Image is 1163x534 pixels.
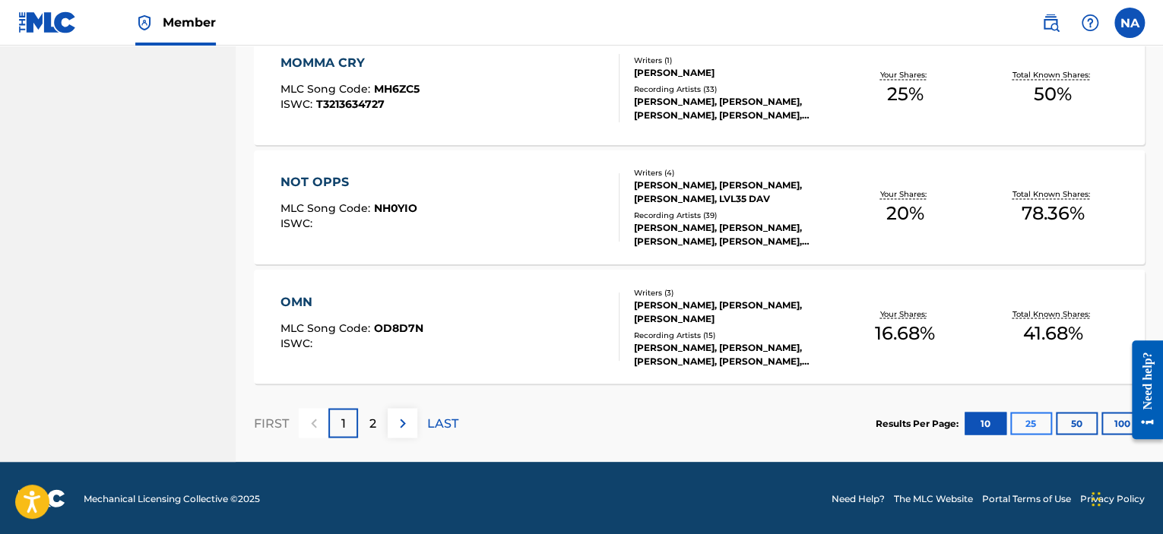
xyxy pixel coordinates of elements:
[634,179,831,206] div: [PERSON_NAME], [PERSON_NAME], [PERSON_NAME], LVL35 DAV
[886,200,924,227] span: 20 %
[1012,69,1094,81] p: Total Known Shares:
[1012,188,1094,200] p: Total Known Shares:
[1101,412,1143,434] button: 100
[280,82,374,96] span: MLC Song Code :
[1022,200,1085,227] span: 78.36 %
[374,321,423,334] span: OD8D7N
[634,286,831,298] div: Writers ( 3 )
[879,188,930,200] p: Your Shares:
[1041,14,1060,32] img: search
[1012,308,1094,319] p: Total Known Shares:
[280,54,420,72] div: MOMMA CRY
[1035,8,1066,38] a: Public Search
[1010,412,1052,434] button: 25
[1092,476,1101,522] div: Drag
[1080,491,1145,505] a: Privacy Policy
[1075,8,1105,38] div: Help
[832,491,885,505] a: Need Help?
[965,412,1006,434] button: 10
[1120,329,1163,451] iframe: Resource Center
[394,414,412,432] img: right
[1056,412,1098,434] button: 50
[634,55,831,66] div: Writers ( 1 )
[369,414,376,432] p: 2
[1114,8,1145,38] div: User Menu
[634,66,831,80] div: [PERSON_NAME]
[316,97,385,111] span: T3213634727
[634,167,831,179] div: Writers ( 4 )
[254,31,1145,145] a: MOMMA CRYMLC Song Code:MH6ZC5ISWC:T3213634727Writers (1)[PERSON_NAME]Recording Artists (33)[PERSO...
[879,69,930,81] p: Your Shares:
[886,81,923,108] span: 25 %
[634,329,831,340] div: Recording Artists ( 15 )
[634,221,831,248] div: [PERSON_NAME], [PERSON_NAME], [PERSON_NAME], [PERSON_NAME], [PERSON_NAME]
[634,340,831,368] div: [PERSON_NAME], [PERSON_NAME], [PERSON_NAME], [PERSON_NAME], [PERSON_NAME]
[634,210,831,221] div: Recording Artists ( 39 )
[280,201,374,215] span: MLC Song Code :
[18,11,77,33] img: MLC Logo
[163,14,216,31] span: Member
[254,270,1145,384] a: OMNMLC Song Code:OD8D7NISWC:Writers (3)[PERSON_NAME], [PERSON_NAME], [PERSON_NAME]Recording Artis...
[84,491,260,505] span: Mechanical Licensing Collective © 2025
[1023,319,1083,346] span: 41.68 %
[280,216,316,230] span: ISWC :
[374,82,420,96] span: MH6ZC5
[374,201,417,215] span: NH0YIO
[879,308,930,319] p: Your Shares:
[634,84,831,95] div: Recording Artists ( 33 )
[280,292,423,311] div: OMN
[341,414,346,432] p: 1
[135,14,154,32] img: Top Rightsholder
[634,95,831,122] div: [PERSON_NAME], [PERSON_NAME], [PERSON_NAME], [PERSON_NAME], [PERSON_NAME]
[280,336,316,349] span: ISWC :
[876,416,962,430] p: Results Per Page:
[1087,461,1163,534] iframe: Chat Widget
[427,414,458,432] p: LAST
[18,489,65,507] img: logo
[280,173,417,191] div: NOT OPPS
[634,298,831,325] div: [PERSON_NAME], [PERSON_NAME], [PERSON_NAME]
[1034,81,1072,108] span: 50 %
[280,97,316,111] span: ISWC :
[875,319,935,346] span: 16.68 %
[982,491,1071,505] a: Portal Terms of Use
[894,491,973,505] a: The MLC Website
[1081,14,1099,32] img: help
[254,414,289,432] p: FIRST
[254,150,1145,264] a: NOT OPPSMLC Song Code:NH0YIOISWC:Writers (4)[PERSON_NAME], [PERSON_NAME], [PERSON_NAME], LVL35 DA...
[280,321,374,334] span: MLC Song Code :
